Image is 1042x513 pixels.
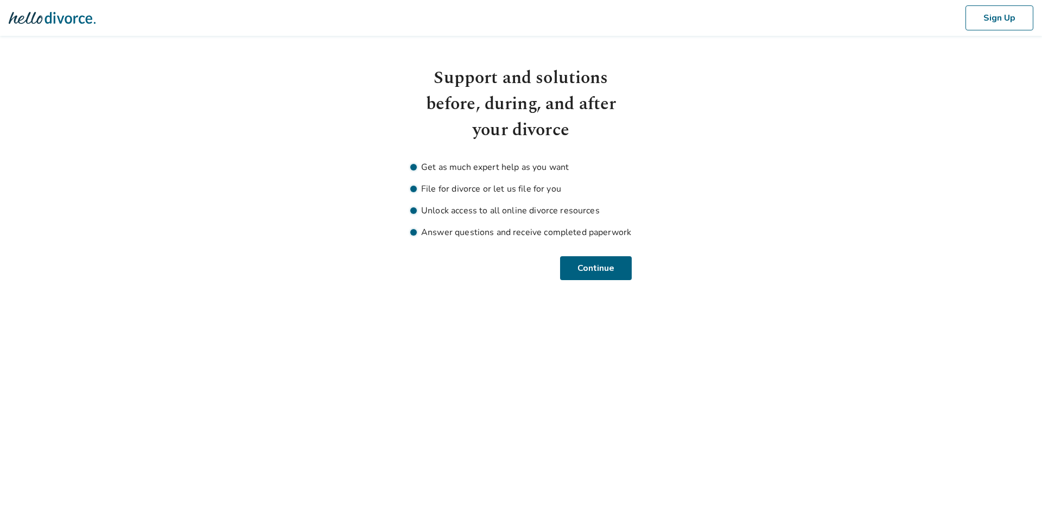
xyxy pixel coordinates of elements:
button: Sign Up [965,5,1033,30]
img: Hello Divorce Logo [9,7,96,29]
li: Unlock access to all online divorce resources [410,204,632,217]
li: File for divorce or let us file for you [410,182,632,195]
li: Answer questions and receive completed paperwork [410,226,632,239]
h1: Support and solutions before, during, and after your divorce [410,65,632,143]
li: Get as much expert help as you want [410,161,632,174]
button: Continue [562,256,632,280]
